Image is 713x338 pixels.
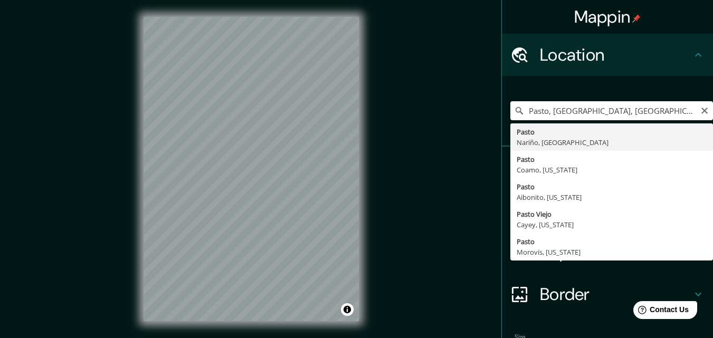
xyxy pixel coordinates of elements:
div: Pasto [517,181,707,192]
div: Pins [502,147,713,189]
div: Pasto [517,236,707,247]
img: pin-icon.png [632,14,641,23]
input: Pick your city or area [510,101,713,120]
div: Nariño, [GEOGRAPHIC_DATA] [517,137,707,148]
div: Style [502,189,713,231]
canvas: Map [144,17,359,321]
h4: Mappin [574,6,641,27]
h4: Border [540,284,692,305]
div: Location [502,34,713,76]
div: Morovis, [US_STATE] [517,247,707,257]
h4: Layout [540,242,692,263]
div: Coamo, [US_STATE] [517,165,707,175]
div: Cayey, [US_STATE] [517,219,707,230]
h4: Location [540,44,692,65]
div: Pasto [517,127,707,137]
button: Clear [700,105,709,115]
div: Layout [502,231,713,273]
button: Toggle attribution [341,303,354,316]
div: Pasto [517,154,707,165]
div: Border [502,273,713,315]
div: Pasto Viejo [517,209,707,219]
iframe: Help widget launcher [619,297,701,326]
div: Aibonito, [US_STATE] [517,192,707,202]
